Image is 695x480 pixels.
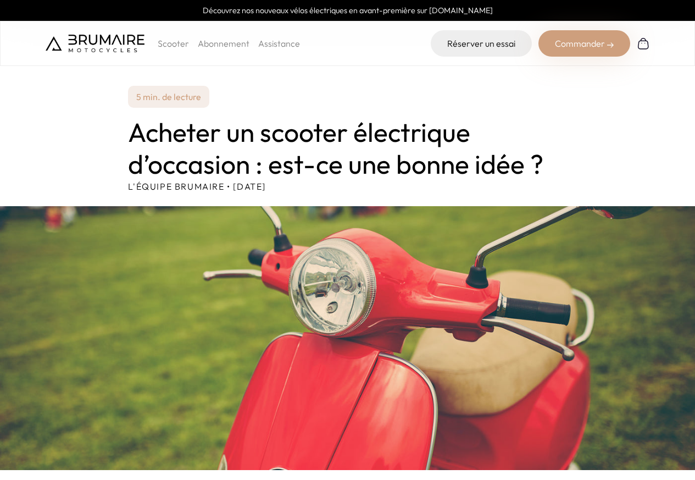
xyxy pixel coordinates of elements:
a: Réserver un essai [431,30,532,57]
img: Brumaire Motocycles [46,35,144,52]
div: Commander [538,30,630,57]
img: right-arrow-2.png [607,42,614,48]
p: 5 min. de lecture [128,86,209,108]
img: Panier [637,37,650,50]
a: Assistance [258,38,300,49]
h1: Acheter un scooter électrique d’occasion : est-ce une bonne idée ? [128,117,568,180]
a: Abonnement [198,38,249,49]
p: Scooter [158,37,189,50]
p: L'équipe Brumaire • [DATE] [128,180,568,193]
